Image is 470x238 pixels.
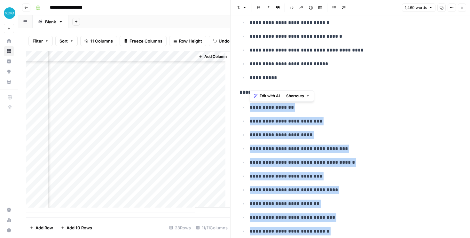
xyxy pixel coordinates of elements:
[4,5,14,21] button: Workspace: XeroOps
[4,46,14,56] a: Browse
[4,56,14,67] a: Insights
[4,225,14,235] button: Help + Support
[219,38,230,44] span: Undo
[405,5,427,11] span: 1,460 words
[55,36,78,46] button: Sort
[26,223,57,233] button: Add Row
[90,38,113,44] span: 11 Columns
[251,92,282,100] button: Edit with AI
[4,205,14,215] a: Settings
[4,36,14,46] a: Home
[260,93,280,99] span: Edit with AI
[4,77,14,87] a: Your Data
[129,38,162,44] span: Freeze Columns
[196,52,229,61] button: Add Column
[4,215,14,225] a: Usage
[33,15,68,28] a: Blank
[57,223,96,233] button: Add 10 Rows
[35,225,53,231] span: Add Row
[59,38,68,44] span: Sort
[169,36,206,46] button: Row Height
[45,19,56,25] div: Blank
[209,36,234,46] button: Undo
[204,54,227,59] span: Add Column
[179,38,202,44] span: Row Height
[80,36,117,46] button: 11 Columns
[4,7,15,19] img: XeroOps Logo
[28,36,53,46] button: Filter
[120,36,167,46] button: Freeze Columns
[284,92,312,100] button: Shortcuts
[4,67,14,77] a: Opportunities
[286,93,304,99] span: Shortcuts
[193,223,230,233] div: 11/11 Columns
[167,223,193,233] div: 23 Rows
[33,38,43,44] span: Filter
[67,225,92,231] span: Add 10 Rows
[402,4,435,12] button: 1,460 words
